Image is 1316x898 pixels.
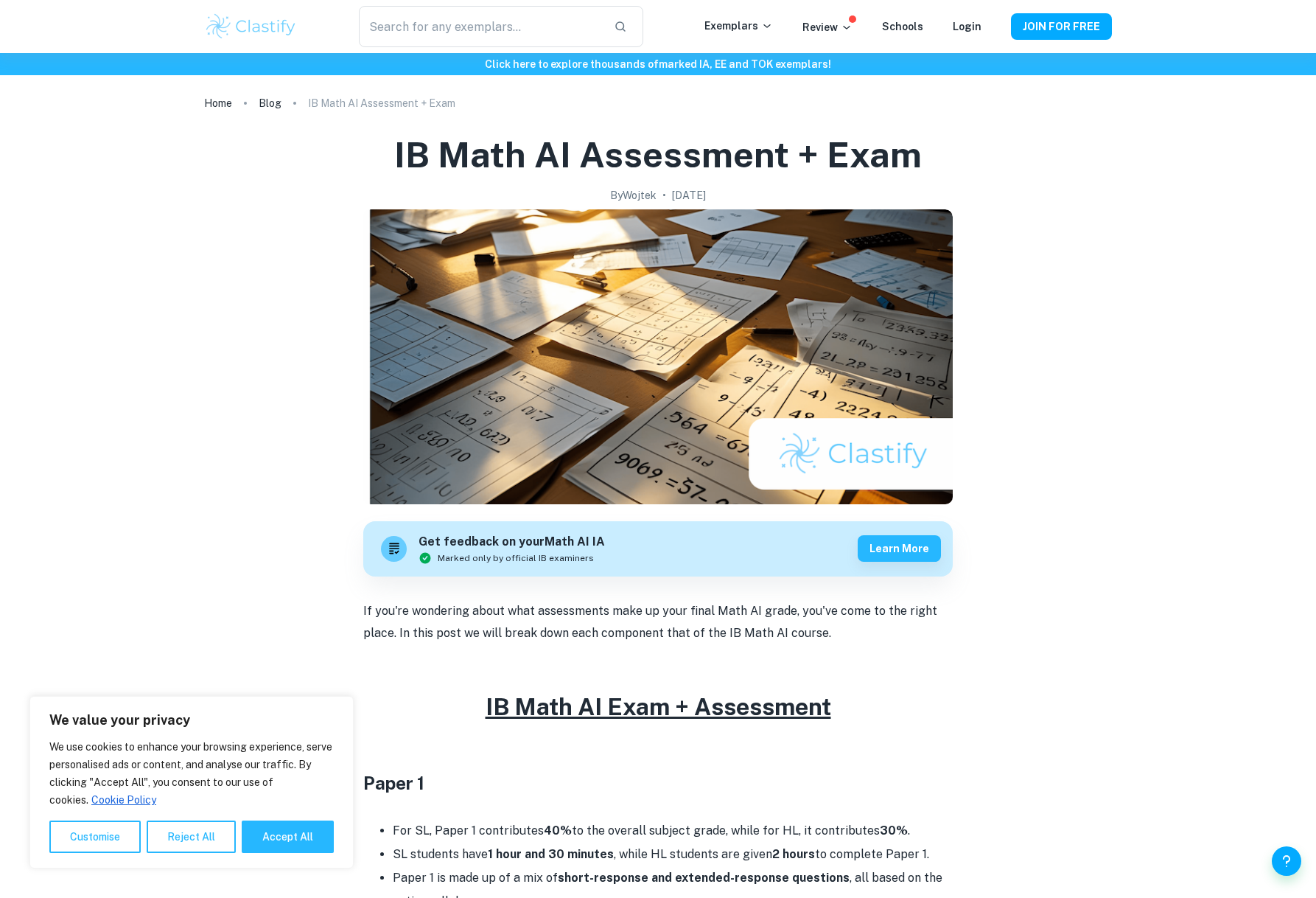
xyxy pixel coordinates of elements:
[49,821,141,853] button: Customise
[308,95,455,111] p: IB Math AI Assessment + Exam
[672,187,706,203] h2: [DATE]
[363,600,953,645] p: If you're wondering about what assessments make up your final Math AI grade, you've come to the r...
[488,847,614,861] strong: 1 hour and 30 minutes
[772,847,815,861] strong: 2 hours
[880,824,908,838] strong: 30%
[610,187,657,203] h2: By Wojtek
[882,21,923,32] a: Schools
[91,793,157,807] a: Cookie Policy
[858,535,941,562] button: Learn more
[662,187,666,203] p: •
[393,819,953,843] li: For SL, Paper 1 contributes to the overall subject grade, while for HL, it contributes .
[363,209,953,504] img: IB Math AI Assessment + Exam cover image
[1011,13,1112,40] button: JOIN FOR FREE
[259,93,281,114] a: Blog
[558,871,850,885] strong: short-response and extended-response questions
[359,6,602,47] input: Search for any exemplars...
[394,131,922,178] h1: IB Math AI Assessment + Exam
[204,12,298,41] img: Clastify logo
[419,533,605,551] h6: Get feedback on your Math AI IA
[393,843,953,866] li: SL students have , while HL students are given to complete Paper 1.
[204,93,232,114] a: Home
[49,711,334,729] p: We value your privacy
[1272,846,1301,876] button: Help and Feedback
[3,56,1313,72] h6: Click here to explore thousands of marked IA, EE and TOK exemplars !
[802,19,853,35] p: Review
[29,696,354,869] div: We value your privacy
[438,551,594,565] span: Marked only by official IB examiners
[147,821,236,853] button: Reject All
[363,521,953,577] a: Get feedback on yourMath AI IAMarked only by official IB examinersLearn more
[242,821,334,853] button: Accept All
[544,824,572,838] strong: 40%
[953,21,981,32] a: Login
[363,770,953,796] h3: Paper 1
[486,693,831,720] u: IB Math AI Exam + Assessment
[704,18,773,34] p: Exemplars
[49,738,334,809] p: We use cookies to enhance your browsing experience, serve personalised ads or content, and analys...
